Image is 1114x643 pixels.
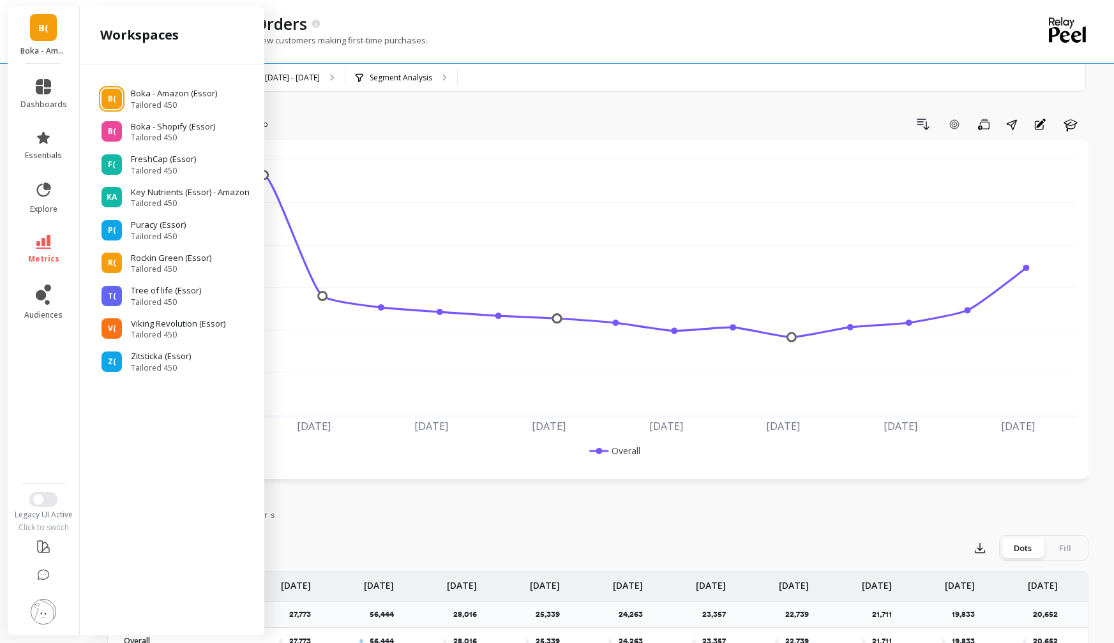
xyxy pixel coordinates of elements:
span: metrics [28,254,59,264]
p: Boka - Shopify (Essor) [131,121,215,133]
span: Tailored 450 [131,297,201,307]
span: B( [108,126,116,137]
span: Tailored 450 [131,232,186,242]
p: 23,357 [702,609,734,619]
p: [DATE] [862,572,892,592]
img: profile picture [31,599,56,625]
p: Key Nutrients (Essor) - Amazon [131,186,250,199]
p: [DATE] [364,572,394,592]
p: [DATE] [945,572,975,592]
div: Legacy UI Active [8,510,80,520]
span: Tailored 450 [131,264,211,274]
p: Boka - Amazon (Essor) [131,87,217,100]
span: Tailored 450 [131,330,225,340]
p: 21,711 [872,609,899,619]
span: B( [108,94,116,104]
button: Switch to New UI [29,492,57,507]
span: B( [38,20,49,35]
span: Tailored 450 [131,100,217,110]
span: Z( [108,357,116,367]
p: [DATE] [1028,572,1058,592]
p: Boka - Amazon (Essor) [20,46,67,56]
p: Segment Analysis [370,73,432,83]
span: audiences [24,310,63,320]
div: Fill [1044,538,1086,558]
p: 20,652 [1033,609,1065,619]
nav: Tabs [107,498,1088,528]
span: R( [108,258,116,268]
p: Viking Revolution (Essor) [131,318,225,330]
div: Dots [1002,538,1044,558]
p: Zitsticka (Essor) [131,350,191,363]
span: Tailored 450 [131,363,191,373]
span: dashboards [20,100,67,110]
p: FreshCap (Essor) [131,153,196,166]
h2: workspaces [100,26,179,44]
span: V( [108,323,116,334]
span: Tailored 450 [131,166,196,176]
span: P( [108,225,116,235]
span: F( [108,159,116,170]
p: 24,263 [619,609,651,619]
p: The number of orders placed by new customers making first-time purchases. [107,34,428,46]
p: 27,773 [289,609,319,619]
p: [DATE] [696,572,726,592]
span: explore [30,204,57,214]
span: essentials [25,151,62,161]
p: 19,833 [952,609,982,619]
p: Rockin Green (Essor) [131,252,211,265]
p: Puracy (Essor) [131,219,186,232]
span: KA [107,192,117,202]
p: [DATE] [613,572,643,592]
p: Tree of life (Essor) [131,285,201,297]
span: Tailored 450 [131,133,215,143]
div: Click to switch [8,522,80,533]
p: [DATE] [530,572,560,592]
p: 22,739 [785,609,817,619]
span: T( [108,291,116,301]
span: Tailored 450 [131,198,250,209]
p: 25,339 [536,609,568,619]
p: [DATE] [281,572,311,592]
p: 56,444 [370,609,402,619]
p: [DATE] [447,572,477,592]
p: [DATE] [779,572,809,592]
p: 28,016 [453,609,485,619]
